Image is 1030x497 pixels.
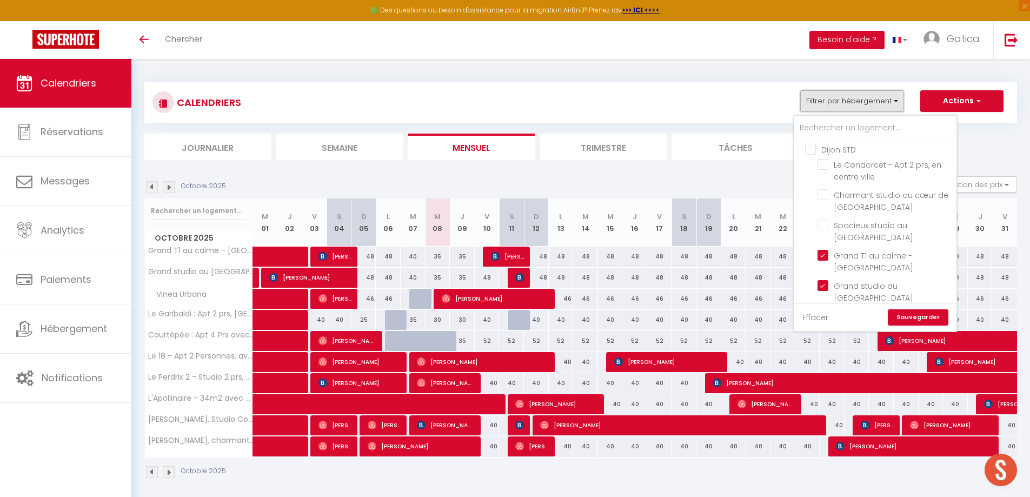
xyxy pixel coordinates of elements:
[598,394,623,414] div: 40
[820,394,845,414] div: 40
[598,331,623,351] div: 52
[288,211,292,222] abbr: J
[672,394,697,414] div: 40
[41,322,107,335] span: Hébergement
[622,373,647,393] div: 40
[269,267,352,288] span: [PERSON_NAME]
[573,198,598,247] th: 14
[755,211,761,222] abbr: M
[820,352,845,372] div: 40
[622,394,647,414] div: 40
[401,198,426,247] th: 07
[376,198,401,247] th: 06
[770,331,795,351] div: 52
[861,415,894,435] span: [PERSON_NAME]
[475,331,500,351] div: 52
[515,415,523,435] span: [PERSON_NAME]
[147,415,255,423] span: [PERSON_NAME], Studio Cosy au centre-ville
[943,394,968,414] div: 40
[147,436,255,445] span: [PERSON_NAME], charmant studio au centre-ville
[450,198,475,247] th: 09
[920,90,1004,112] button: Actions
[376,268,401,288] div: 48
[327,310,351,330] div: 40
[770,436,795,456] div: 40
[968,268,993,288] div: 48
[524,310,549,330] div: 40
[573,268,598,288] div: 48
[1005,33,1018,47] img: logout
[622,5,660,15] a: >>> ICI <<<<
[417,415,475,435] span: [PERSON_NAME]
[770,247,795,267] div: 48
[475,373,500,393] div: 40
[696,310,721,330] div: 40
[672,310,697,330] div: 40
[361,211,367,222] abbr: D
[549,268,574,288] div: 48
[746,198,770,247] th: 21
[401,247,426,267] div: 40
[417,352,549,372] span: [PERSON_NAME]
[834,190,948,213] span: Charmant studio au cœur de [GEOGRAPHIC_DATA]
[145,230,252,246] span: Octobre 2025
[318,288,351,309] span: [PERSON_NAME]
[672,373,697,393] div: 40
[915,21,993,59] a: ... Gatica
[376,289,401,309] div: 46
[721,436,746,456] div: 40
[746,331,770,351] div: 52
[253,198,278,247] th: 01
[647,268,672,288] div: 48
[41,76,96,90] span: Calendriers
[151,201,247,221] input: Rechercher un logement...
[672,331,697,351] div: 52
[144,134,271,160] li: Journalier
[426,268,450,288] div: 35
[540,134,667,160] li: Trimestre
[174,90,241,115] h3: CALENDRIERS
[598,289,623,309] div: 46
[368,436,475,456] span: [PERSON_NAME]
[795,331,820,351] div: 52
[559,211,562,222] abbr: L
[318,352,401,372] span: [PERSON_NAME]
[992,310,1017,330] div: 40
[573,310,598,330] div: 40
[42,371,103,385] span: Notifications
[795,436,820,456] div: 40
[147,331,255,339] span: Courtépée : Apt 4 Prs avec balcon en centre ville
[947,32,980,45] span: Gatica
[845,394,869,414] div: 40
[450,247,475,267] div: 35
[410,211,416,222] abbr: M
[836,436,993,456] span: [PERSON_NAME]
[509,211,514,222] abbr: S
[809,31,885,49] button: Besoin d'aide ?
[770,268,795,288] div: 48
[746,352,770,372] div: 40
[434,211,441,222] abbr: M
[147,394,255,402] span: L'Apollinaire - 34m2 avec balcon et parking privé
[302,198,327,247] th: 03
[262,211,268,222] abbr: M
[499,373,524,393] div: 40
[721,247,746,267] div: 48
[834,220,913,243] span: Spacieux studio au [GEOGRAPHIC_DATA]
[515,436,548,456] span: [PERSON_NAME]
[598,198,623,247] th: 15
[706,211,712,222] abbr: D
[351,247,376,267] div: 48
[147,352,255,360] span: Le 18 - Apt 2 Personnes, avec terrasse
[746,310,770,330] div: 40
[910,415,993,435] span: [PERSON_NAME]
[401,310,426,330] div: 35
[923,31,940,47] img: ...
[327,198,351,247] th: 04
[573,373,598,393] div: 40
[549,331,574,351] div: 52
[622,436,647,456] div: 40
[820,331,845,351] div: 52
[721,310,746,330] div: 40
[633,211,637,222] abbr: J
